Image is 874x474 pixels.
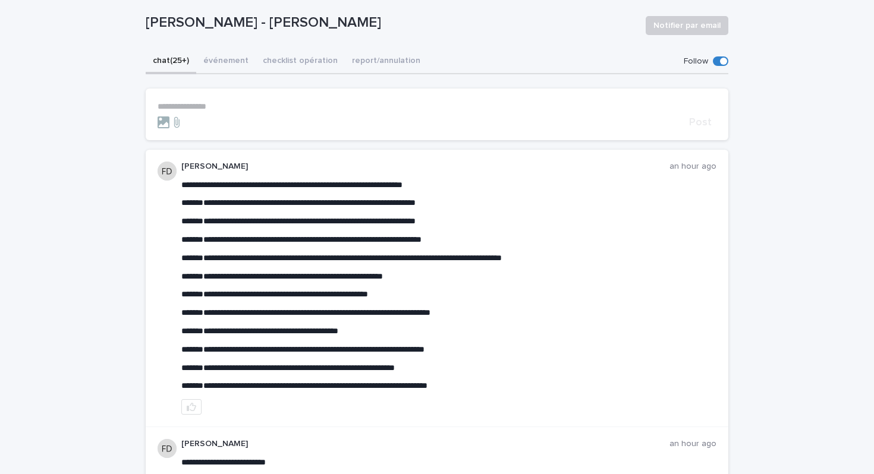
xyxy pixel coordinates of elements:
button: Notifier par email [646,16,728,35]
p: [PERSON_NAME] - [PERSON_NAME] [146,14,636,31]
p: an hour ago [669,439,716,449]
span: Post [689,117,712,128]
p: Follow [684,56,708,67]
span: Notifier par email [653,20,721,31]
p: [PERSON_NAME] [181,439,669,449]
button: Post [684,117,716,128]
button: checklist opération [256,49,345,74]
button: like this post [181,399,202,415]
button: chat (25+) [146,49,196,74]
p: [PERSON_NAME] [181,162,669,172]
button: report/annulation [345,49,427,74]
p: an hour ago [669,162,716,172]
button: événement [196,49,256,74]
